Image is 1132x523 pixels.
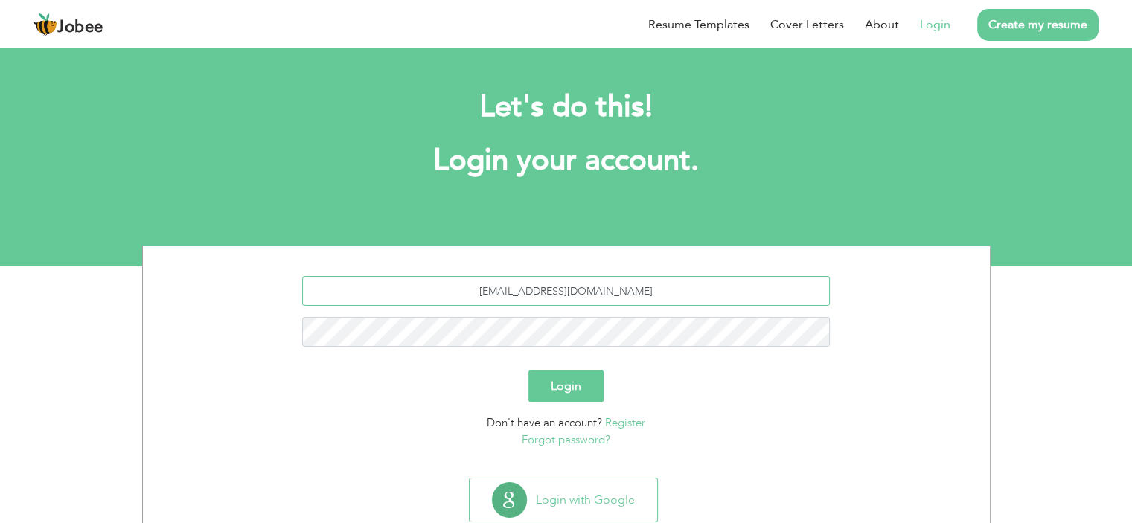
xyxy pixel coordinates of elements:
[528,370,604,402] button: Login
[522,432,610,447] a: Forgot password?
[57,19,103,36] span: Jobee
[605,415,645,430] a: Register
[164,141,968,180] h1: Login your account.
[164,88,968,126] h2: Let's do this!
[648,16,749,33] a: Resume Templates
[470,478,657,522] button: Login with Google
[865,16,899,33] a: About
[920,16,950,33] a: Login
[977,9,1099,41] a: Create my resume
[487,415,602,430] span: Don't have an account?
[770,16,844,33] a: Cover Letters
[33,13,103,36] a: Jobee
[302,276,830,306] input: Email
[33,13,57,36] img: jobee.io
